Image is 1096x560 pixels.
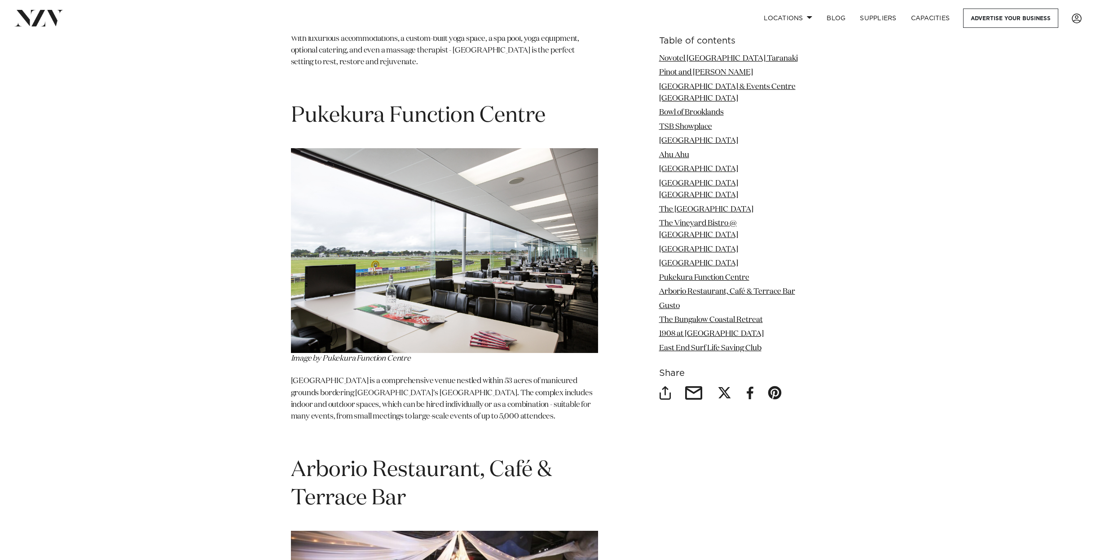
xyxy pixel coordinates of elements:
[659,180,738,199] a: [GEOGRAPHIC_DATA] [GEOGRAPHIC_DATA]
[659,151,689,159] a: Ahu Ahu
[659,316,763,324] a: The Bungalow Coastal Retreat
[819,9,853,28] a: BLOG
[659,246,738,253] a: [GEOGRAPHIC_DATA]
[659,137,738,145] a: [GEOGRAPHIC_DATA]
[757,9,819,28] a: Locations
[904,9,957,28] a: Capacities
[659,302,680,310] a: Gusto
[659,109,724,117] a: Bowl of Brooklands
[659,36,805,46] h6: Table of contents
[659,206,753,213] a: The [GEOGRAPHIC_DATA]
[659,69,753,76] a: Pinot and [PERSON_NAME]
[659,220,738,239] a: The Vineyard Bistro @ [GEOGRAPHIC_DATA]
[659,369,805,379] h6: Share
[659,83,796,102] a: [GEOGRAPHIC_DATA] & Events Centre [GEOGRAPHIC_DATA]
[291,105,546,127] span: Pukekura Function Centre
[291,355,411,362] span: Image by Pukekura Function Centre
[659,260,738,268] a: [GEOGRAPHIC_DATA]
[659,123,712,131] a: TSB Showplace
[659,344,761,352] a: East End Surf Life Saving Club
[659,274,749,282] a: Pukekura Function Centre
[853,9,903,28] a: SUPPLIERS
[659,331,764,338] a: 1908 at [GEOGRAPHIC_DATA]
[659,288,795,295] a: Arborio Restaurant, Café & Terrace Bar
[291,375,598,423] p: [GEOGRAPHIC_DATA] is a comprehensive venue nestled within 53 acres of manicured grounds bordering...
[659,166,738,173] a: [GEOGRAPHIC_DATA]
[291,21,598,68] p: [GEOGRAPHIC_DATA] provides beautifully designed spaces for retreats and workshops. With luxurious...
[659,55,798,62] a: Novotel [GEOGRAPHIC_DATA] Taranaki
[14,10,63,26] img: nzv-logo.png
[291,459,552,509] span: Arborio Restaurant, Café & Terrace Bar
[963,9,1058,28] a: Advertise your business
